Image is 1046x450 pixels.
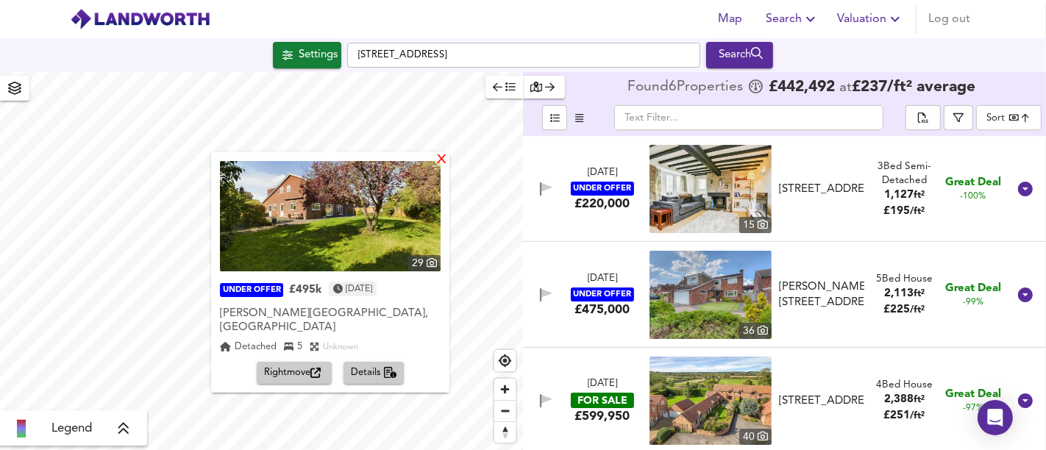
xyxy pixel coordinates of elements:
button: Zoom out [494,400,516,421]
button: Rightmove [257,362,332,385]
button: Details [344,362,405,385]
span: Great Deal [945,387,1002,402]
div: Unknown [323,340,358,354]
div: 5 Bed House [876,272,933,286]
span: Zoom out [494,401,516,421]
span: Search [766,9,819,29]
img: property thumbnail [220,161,441,271]
span: ft² [914,190,925,200]
span: Map [713,9,748,29]
div: [DATE] [588,377,617,391]
div: FOR SALE [571,393,634,408]
span: -100% [961,190,986,203]
time: Thursday, October 10, 2024 at 4:45:05 PM [346,282,372,296]
div: [DATE]UNDER OFFER£220,000 property thumbnail 15 [STREET_ADDRESS]3Bed Semi-Detached1,127ft²£195/ft... [523,136,1046,242]
svg: Show Details [1017,286,1034,304]
span: £ 195 [884,206,925,217]
button: Map [707,4,754,34]
span: at [839,81,852,95]
div: X [435,154,448,168]
div: Settings [299,46,338,65]
button: Settings [273,42,341,68]
div: Newbold way, Kinoulton, NG12 3RF [773,279,870,311]
img: logo [70,8,210,30]
img: property thumbnail [650,145,772,233]
button: Reset bearing to north [494,421,516,443]
span: 2,388 [884,394,914,405]
span: £ 225 [884,304,925,315]
span: 1,127 [884,190,914,201]
div: [DATE]UNDER OFFER£475,000 property thumbnail 36 [PERSON_NAME][STREET_ADDRESS]5Bed House2,113ft²£2... [523,242,1046,348]
span: Rightmove [264,365,324,382]
div: [STREET_ADDRESS] [779,393,864,409]
div: UNDER OFFER [571,182,634,196]
img: property thumbnail [650,251,772,339]
div: Click to configure Search Settings [273,42,341,68]
div: Open Intercom Messenger [978,400,1013,435]
div: Search [710,46,769,65]
button: Find my location [494,350,516,371]
span: Great Deal [945,281,1002,296]
div: [DATE] [588,272,617,286]
span: £ 251 [884,410,925,421]
div: [PERSON_NAME][STREET_ADDRESS] [779,279,864,311]
div: Run Your Search [706,42,773,68]
div: UNDER OFFER [220,284,283,298]
div: UNDER OFFER [571,287,634,301]
div: Owthorpe Lane, Kinoulton, Nottingham, NG12 3EH [773,182,870,197]
input: Text Filter... [614,105,883,130]
img: property thumbnail [650,357,772,445]
span: 2,113 [884,288,914,299]
span: Great Deal [945,175,1002,190]
span: / ft² [911,411,925,421]
span: ft² [914,289,925,299]
div: Detached [220,340,277,354]
div: Sort [986,111,1005,125]
span: -97% [963,402,983,415]
span: -99% [963,296,983,309]
div: 29 [408,255,441,271]
div: 36 [739,323,772,339]
button: Search [760,4,825,34]
a: Rightmove [257,362,338,385]
div: Gardner Drive, Kinoulton, Nottingham [220,304,441,337]
button: Valuation [831,4,910,34]
a: property thumbnail 36 [650,251,772,339]
a: property thumbnail 29 [220,161,441,271]
div: £599,950 [574,408,630,424]
span: Details [351,365,397,382]
div: 15 [739,217,772,233]
div: £220,000 [574,196,630,212]
svg: Show Details [1017,180,1034,198]
a: property thumbnail 15 [650,145,772,233]
button: Search [706,42,773,68]
span: Log out [928,9,970,29]
div: [PERSON_NAME][GEOGRAPHIC_DATA], [GEOGRAPHIC_DATA] [220,307,441,335]
div: Sort [976,105,1042,130]
div: split button [906,105,941,130]
input: Enter a location... [347,43,700,68]
a: property thumbnail 40 [650,357,772,445]
span: £ 237 / ft² average [852,79,975,95]
div: 4 Bed House [876,378,933,392]
span: Valuation [837,9,904,29]
div: [STREET_ADDRESS] [779,182,864,197]
span: Legend [51,420,92,438]
svg: Show Details [1017,392,1034,410]
div: £495k [289,283,321,298]
span: / ft² [911,207,925,216]
button: Zoom in [494,379,516,400]
div: Old Moat Court, Kinoulton, Nottingham, NG12 3EZ [773,393,870,409]
span: ft² [914,395,925,404]
div: 40 [739,429,772,445]
span: £ 442,492 [769,80,835,95]
div: 3 Bed Semi-Detached [870,160,939,188]
div: [DATE] [588,166,617,180]
div: £475,000 [574,301,630,318]
span: / ft² [911,305,925,315]
div: 5 [284,340,302,354]
button: Log out [922,4,976,34]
